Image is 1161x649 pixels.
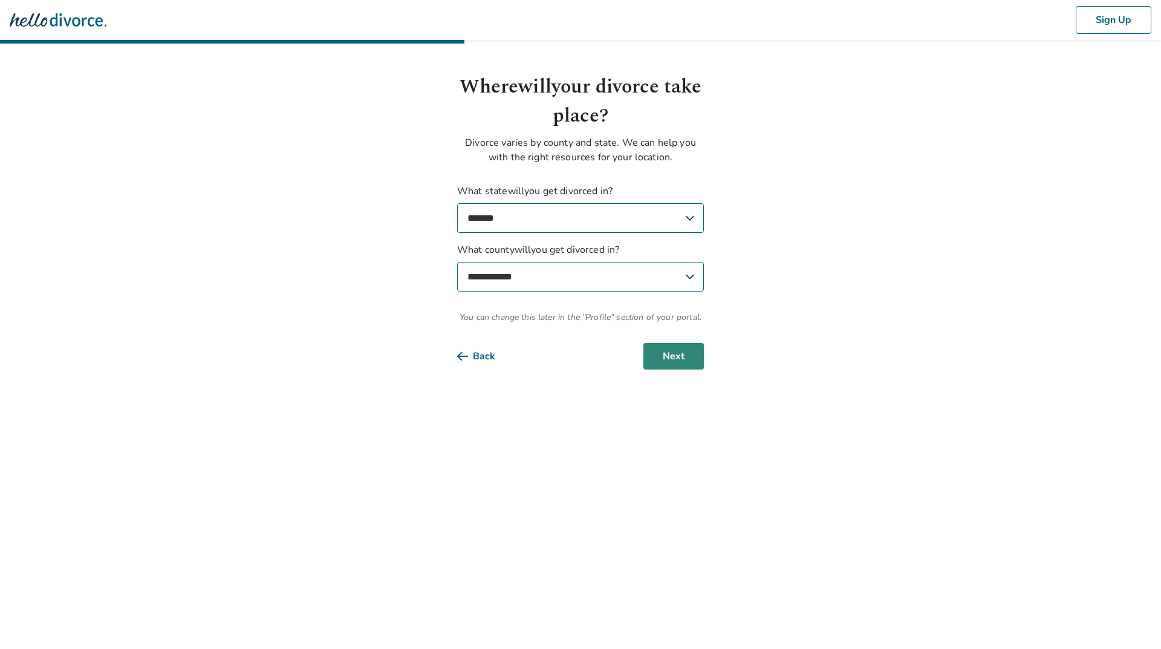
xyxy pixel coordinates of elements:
[457,262,704,292] select: What countywillyou get divorced in?
[10,8,106,32] img: Hello Divorce Logo
[643,343,704,370] button: Next
[457,135,704,165] p: Divorce varies by county and state. We can help you with the right resources for your location.
[1101,591,1161,649] iframe: Chat Widget
[457,311,704,324] span: You can change this later in the "Profile" section of your portal.
[457,184,704,233] label: What state will you get divorced in?
[457,343,515,370] button: Back
[457,243,704,292] label: What county will you get divorced in?
[1076,6,1151,34] button: Sign Up
[457,203,704,233] select: What statewillyou get divorced in?
[457,73,704,131] h1: Where will your divorce take place?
